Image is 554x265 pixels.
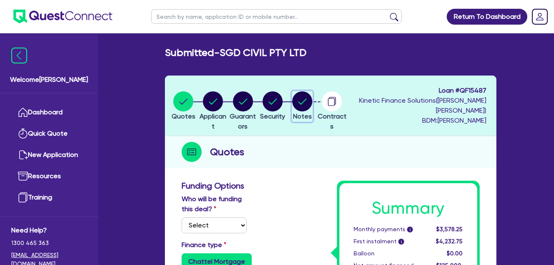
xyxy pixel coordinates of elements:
[359,96,486,114] span: Kinetic Finance Solutions ( [PERSON_NAME] [PERSON_NAME] )
[230,112,256,130] span: Guarantors
[11,48,27,63] img: icon-menu-close
[349,116,486,126] span: BDM: [PERSON_NAME]
[182,142,202,162] img: step-icon
[18,150,28,160] img: new-application
[11,239,87,247] span: 1300 465 363
[260,91,286,122] button: Security
[11,144,87,166] a: New Application
[10,75,88,85] span: Welcome [PERSON_NAME]
[317,91,347,132] button: Contracts
[11,102,87,123] a: Dashboard
[398,239,404,245] span: i
[260,112,285,120] span: Security
[354,198,463,218] h1: Summary
[447,250,463,257] span: $0.00
[228,91,258,132] button: Guarantors
[182,194,247,214] label: Who will be funding this deal?
[11,166,87,187] a: Resources
[200,112,226,130] span: Applicant
[151,9,402,24] input: Search by name, application ID or mobile number...
[11,225,87,235] span: Need Help?
[529,6,551,28] a: Dropdown toggle
[172,112,195,120] span: Quotes
[198,91,228,132] button: Applicant
[347,249,429,258] div: Balloon
[347,225,429,234] div: Monthly payments
[318,112,347,130] span: Contracts
[436,238,463,245] span: $4,232.75
[293,112,312,120] span: Notes
[182,181,324,191] h3: Funding Options
[347,237,429,246] div: First instalment
[447,9,527,25] a: Return To Dashboard
[18,171,28,181] img: resources
[11,187,87,208] a: Training
[292,91,313,122] button: Notes
[171,91,196,122] button: Quotes
[13,10,112,23] img: quest-connect-logo-blue
[11,123,87,144] a: Quick Quote
[210,144,244,159] h2: Quotes
[436,226,463,232] span: $3,578.25
[18,192,28,202] img: training
[349,86,486,96] span: Loan # QF15487
[18,129,28,139] img: quick-quote
[165,47,306,59] h2: Submitted - SGD CIVIL PTY LTD
[407,227,413,232] span: i
[182,240,226,250] label: Finance type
